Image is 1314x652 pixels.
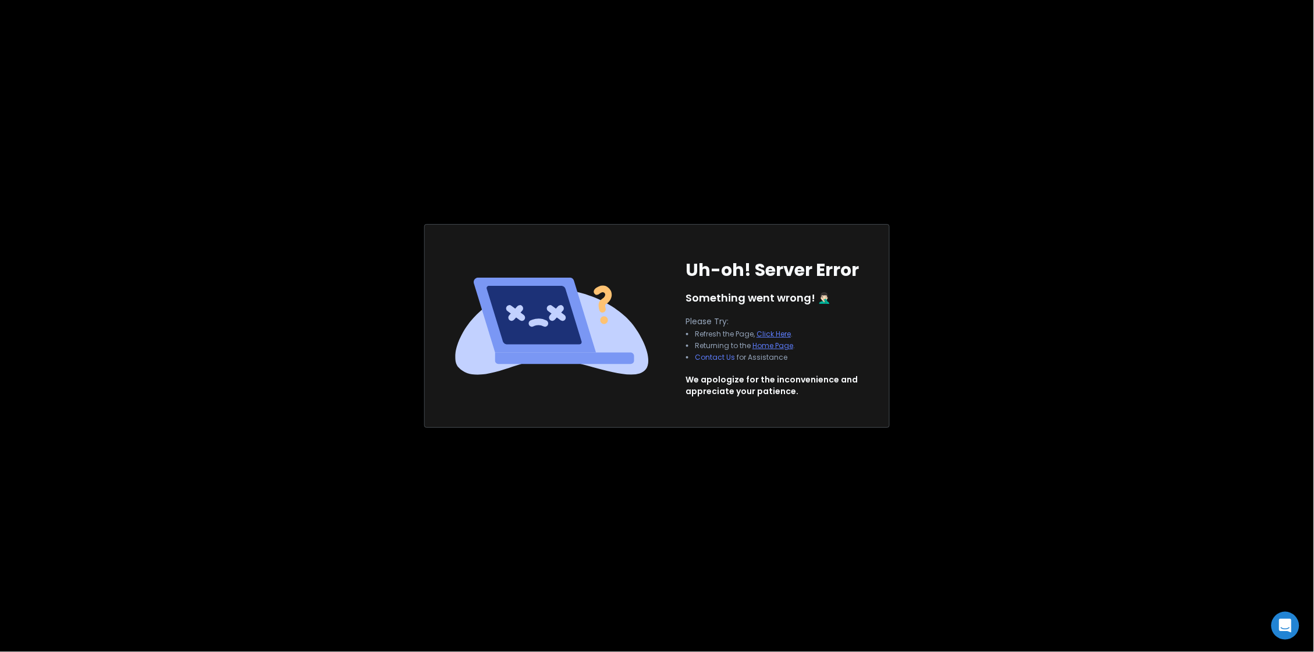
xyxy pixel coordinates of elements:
li: Returning to the . [695,341,795,350]
a: Home Page [752,341,793,350]
p: We apologize for the inconvenience and appreciate your patience. [686,374,858,397]
p: Something went wrong! 🤦🏻‍♂️ [686,290,830,306]
div: Open Intercom Messenger [1272,612,1299,640]
li: for Assistance [695,353,795,362]
button: Contact Us [695,353,735,362]
p: Please Try: [686,316,804,327]
a: Click Here [757,329,791,339]
li: Refresh the Page, . [695,329,795,339]
h1: Uh-oh! Server Error [686,260,859,281]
